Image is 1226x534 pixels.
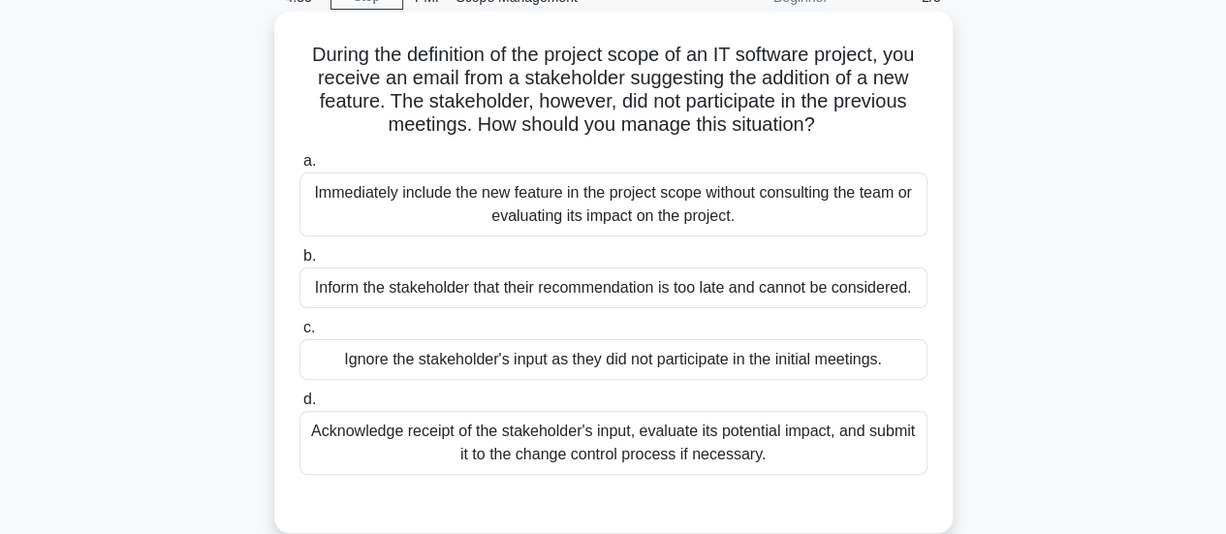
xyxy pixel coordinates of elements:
div: Ignore the stakeholder's input as they did not participate in the initial meetings. [299,339,927,380]
h5: During the definition of the project scope of an IT software project, you receive an email from a... [298,43,929,138]
span: c. [303,319,315,335]
span: b. [303,247,316,264]
div: Immediately include the new feature in the project scope without consulting the team or evaluatin... [299,173,927,236]
span: a. [303,152,316,169]
div: Acknowledge receipt of the stakeholder's input, evaluate its potential impact, and submit it to t... [299,411,927,475]
span: d. [303,391,316,407]
div: Inform the stakeholder that their recommendation is too late and cannot be considered. [299,267,927,308]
